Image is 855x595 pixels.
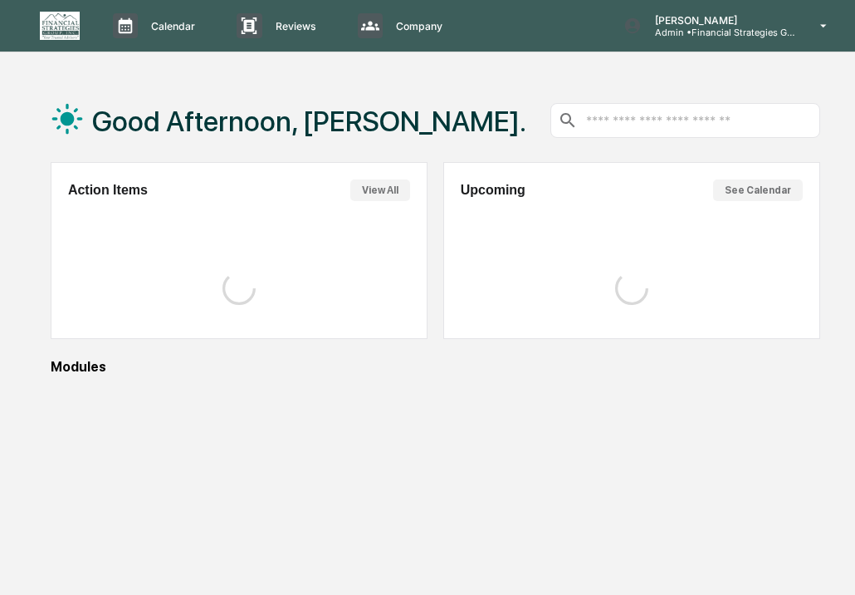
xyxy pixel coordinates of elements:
[350,179,410,201] button: View All
[68,183,148,198] h2: Action Items
[40,12,80,40] img: logo
[138,20,203,32] p: Calendar
[642,27,796,38] p: Admin • Financial Strategies Group (FSG)
[262,20,325,32] p: Reviews
[642,14,796,27] p: [PERSON_NAME]
[51,359,820,375] div: Modules
[461,183,525,198] h2: Upcoming
[383,20,451,32] p: Company
[92,105,526,138] h1: Good Afternoon, [PERSON_NAME].
[713,179,803,201] button: See Calendar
